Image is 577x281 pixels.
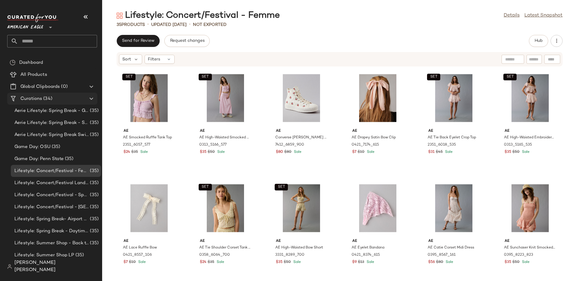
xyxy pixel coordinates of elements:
span: $35 [208,260,214,265]
span: 0421_8557_106 [123,252,152,258]
button: SET [199,74,212,80]
span: AE Lace Ruffle Bow [123,245,157,251]
span: $35 [200,150,206,155]
span: AE High-Waisted Smocked Maxi Skirt [199,135,250,140]
span: Game Day: Penn State [14,156,64,162]
span: All Products [20,71,47,78]
a: Latest Snapshot [524,12,563,19]
span: AE [124,239,175,244]
span: 0395_8223_823 [504,252,533,258]
span: (35) [50,144,60,150]
span: AE [352,128,403,134]
span: (35) [89,131,99,138]
button: SET [275,184,288,190]
span: $24 [124,150,130,155]
span: Sale [292,260,301,264]
span: Dashboard [19,59,43,66]
span: $50 [208,150,215,155]
span: Lifestyle: Spring Break - Daytime Casual [14,228,89,235]
span: Sale [137,260,146,264]
span: Sale [365,260,374,264]
span: Lifestyle: Concert/Festival Landing Page [14,180,89,187]
span: (35) [89,119,99,126]
span: $35 [505,150,511,155]
img: 3331_8289_700_of [271,180,332,236]
button: SET [427,74,440,80]
span: AE [428,128,479,134]
span: $35 [505,260,511,265]
span: Filters [148,56,160,63]
span: $50 [284,260,291,265]
div: Products [117,22,145,28]
span: $80 [276,150,283,155]
span: 0421_7174_615 [352,142,379,148]
span: [PERSON_NAME] [PERSON_NAME] [14,259,97,274]
img: svg%3e [7,264,12,269]
span: $80 [284,150,292,155]
span: AE [200,239,251,244]
span: AE [428,239,479,244]
span: SET [506,75,514,79]
button: SET [503,74,517,80]
span: Lifestyle: Concert/Festival - [GEOGRAPHIC_DATA] [14,204,89,211]
span: $13 [358,260,364,265]
img: cfy_white_logo.C9jOOHJF.svg [7,14,58,22]
img: 0395_8567_161_of [423,180,484,236]
span: SET [201,75,209,79]
p: updated [DATE] [151,22,187,28]
img: 0395_8223_823_of [500,180,560,236]
span: 35 [117,23,121,27]
span: $56 [428,260,435,265]
span: (35) [89,192,99,199]
span: • [189,21,191,28]
span: 2351_6057_577 [123,142,150,148]
span: 0395_8567_161 [428,252,456,258]
span: American Eagle [7,20,43,31]
span: SET [430,75,438,79]
a: Details [504,12,520,19]
span: Send for Review [122,39,154,43]
span: (35) [64,156,74,162]
span: SET [125,75,133,79]
button: Send for Review [117,35,160,47]
span: $50 [512,150,520,155]
span: (35) [74,252,84,259]
button: SET [199,184,212,190]
span: AE Drapey Satin Bow Clip [352,135,396,140]
img: 0421_7174_615_of [347,70,408,126]
span: $9 [352,260,357,265]
span: AE [124,128,175,134]
span: Lifestyle: Summer Shop - Back to School Essentials [14,240,89,247]
span: Request changes [169,39,204,43]
span: $10 [129,260,136,265]
span: Sort [122,56,131,63]
img: 7412_6859_900_f [271,70,332,126]
span: 7412_6859_900 [275,142,304,148]
button: Request changes [164,35,209,47]
img: 0421_8557_106_f [119,180,179,236]
span: (35) [89,168,99,174]
span: $7 [352,150,356,155]
span: $31 [428,150,435,155]
span: SET [278,185,285,189]
span: $7 [124,260,128,265]
div: Lifestyle: Concert/Festival - Femme [117,10,280,22]
span: Sale [293,150,301,154]
span: Sale [139,150,148,154]
span: 2351_6018_535 [428,142,456,148]
span: AE Catie Corset Midi Dress [428,245,474,251]
span: Lifestyle: Spring Break- Airport Style [14,216,89,223]
span: $35 [276,260,282,265]
span: • [147,21,149,28]
span: AE Sunchaser Knit Smocked Drop Waist Mini Dress [504,245,555,251]
img: 0313_5166_577_of [195,70,256,126]
span: Global Clipboards [20,83,60,90]
span: SET [201,185,209,189]
span: AE [276,239,327,244]
img: 0421_8374_615_f [347,180,408,236]
span: AE [352,239,403,244]
span: 0358_6064_700 [199,252,230,258]
span: Aerie Lifestyle: Spring Break - Girly/Femme [14,107,89,114]
span: 0313_5165_535 [504,142,532,148]
span: (35) [89,107,99,114]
